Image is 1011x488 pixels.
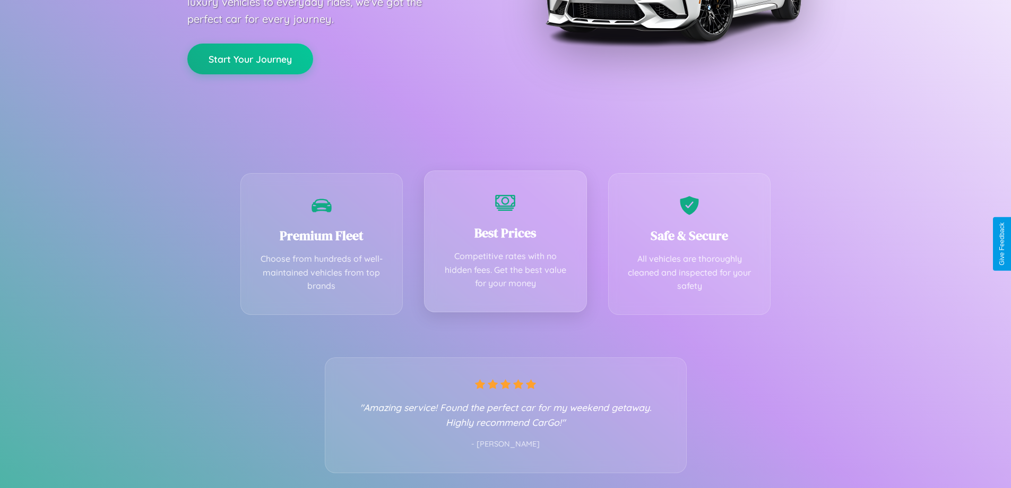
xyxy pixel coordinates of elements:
h3: Premium Fleet [257,227,387,244]
h3: Safe & Secure [625,227,755,244]
p: - [PERSON_NAME] [347,438,665,451]
p: All vehicles are thoroughly cleaned and inspected for your safety [625,252,755,293]
button: Start Your Journey [187,44,313,74]
div: Give Feedback [998,222,1006,266]
p: Competitive rates with no hidden fees. Get the best value for your money [440,250,571,290]
h3: Best Prices [440,224,571,242]
p: Choose from hundreds of well-maintained vehicles from top brands [257,252,387,293]
p: "Amazing service! Found the perfect car for my weekend getaway. Highly recommend CarGo!" [347,400,665,430]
